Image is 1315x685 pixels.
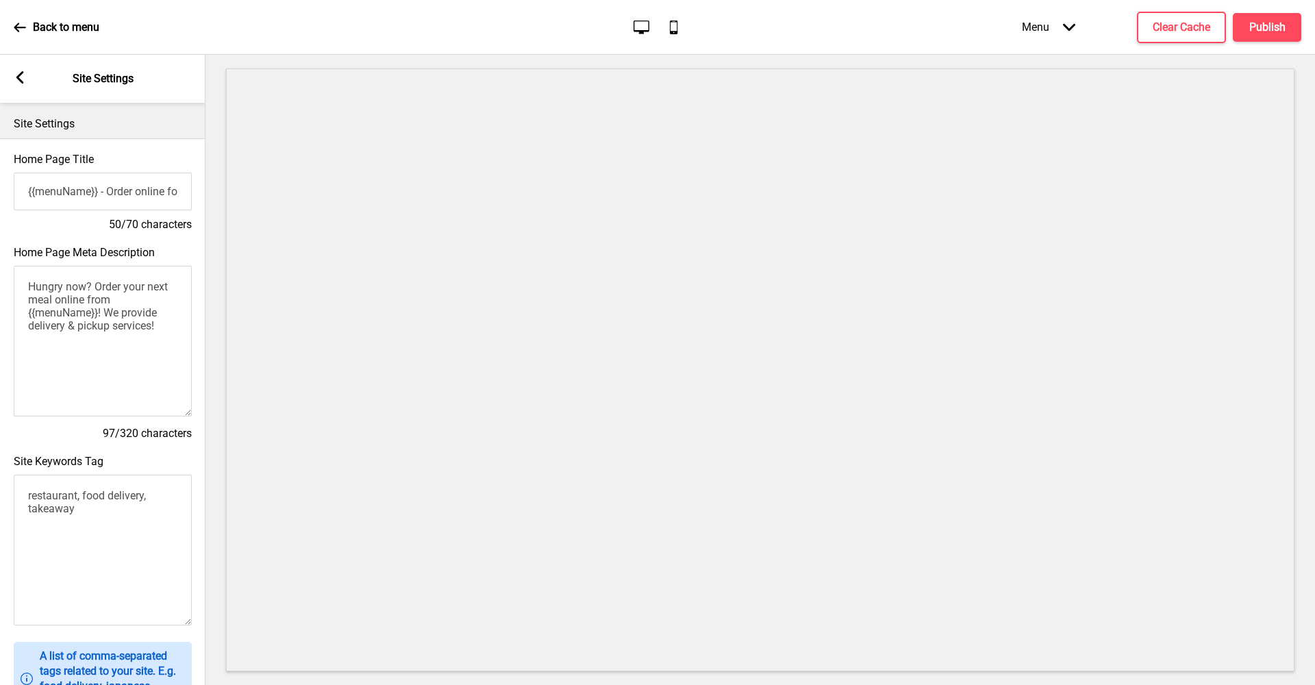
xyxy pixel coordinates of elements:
[14,217,192,232] h4: 50/70 characters
[14,426,192,441] h4: 97/320 characters
[14,266,192,416] textarea: Hungry now? Order your next meal online from {{menuName}}! We provide delivery & pickup services!
[1008,7,1089,47] div: Menu
[1137,12,1226,43] button: Clear Cache
[14,455,103,468] label: Site Keywords Tag
[14,9,99,46] a: Back to menu
[1153,20,1210,35] h4: Clear Cache
[33,20,99,35] p: Back to menu
[73,71,134,86] p: Site Settings
[14,246,155,259] label: Home Page Meta Description
[14,116,192,132] p: Site Settings
[14,475,192,625] textarea: restaurant, food delivery, takeaway
[1233,13,1301,42] button: Publish
[14,153,94,166] label: Home Page Title
[1249,20,1286,35] h4: Publish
